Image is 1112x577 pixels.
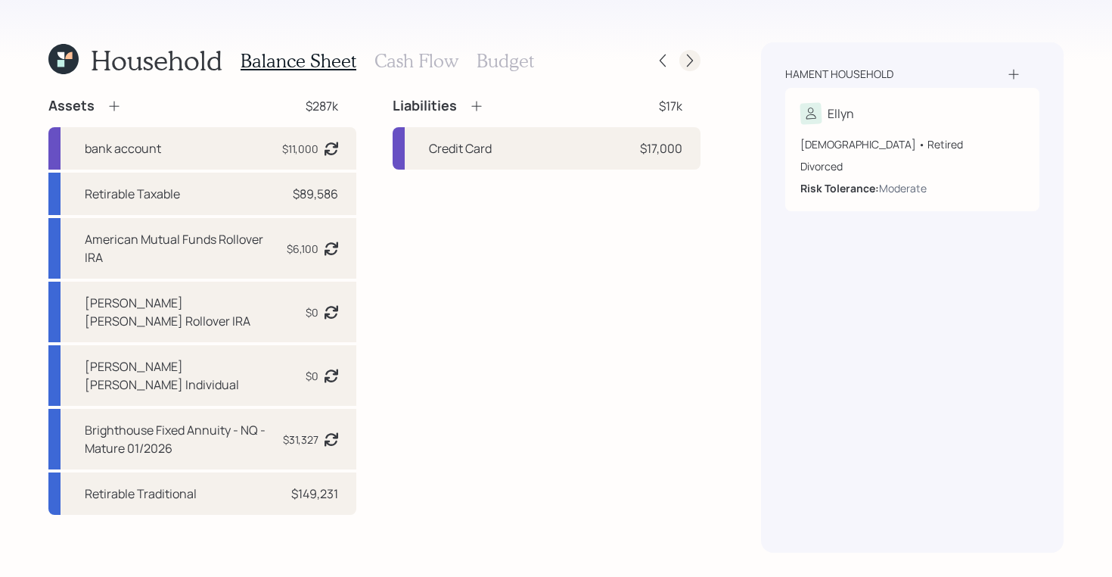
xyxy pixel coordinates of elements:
[85,357,281,394] div: [PERSON_NAME] [PERSON_NAME] Individual
[287,241,318,257] div: $6,100
[48,98,95,114] h4: Assets
[85,294,281,330] div: [PERSON_NAME] [PERSON_NAME] Rollover IRA
[879,180,927,196] div: Moderate
[800,136,1024,152] div: [DEMOGRAPHIC_DATA] • Retired
[374,50,458,72] h3: Cash Flow
[429,139,492,158] div: Credit Card
[91,44,222,76] h1: Household
[291,485,338,503] div: $149,231
[293,185,338,203] div: $89,586
[85,230,276,267] div: American Mutual Funds Rollover IRA
[306,368,318,384] div: $0
[659,97,682,115] div: $17k
[306,304,318,320] div: $0
[85,421,281,457] div: Brighthouse Fixed Annuity - NQ - Mature 01/2026
[800,158,1024,174] div: Divorced
[306,97,338,115] div: $287k
[241,50,356,72] h3: Balance Sheet
[640,139,682,158] div: $17,000
[85,185,180,203] div: Retirable Taxable
[393,98,457,114] h4: Liabilities
[828,104,854,123] div: Ellyn
[282,141,318,157] div: $11,000
[85,485,197,503] div: Retirable Traditional
[800,181,879,195] b: Risk Tolerance:
[785,67,893,82] div: Hament household
[85,139,161,158] div: bank account
[283,432,318,448] div: $31,327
